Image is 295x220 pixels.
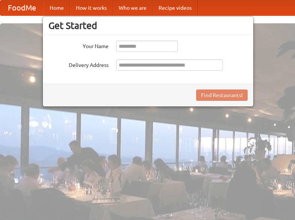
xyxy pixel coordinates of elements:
[48,20,248,31] h3: Get Started
[44,0,70,15] a: Home
[153,0,198,15] a: Recipe videos
[48,41,109,50] label: Your Name
[0,0,44,15] a: FoodMe
[113,0,153,15] a: Who we are
[196,90,248,101] button: Find Restaurants!
[48,59,109,69] label: Delivery Address
[70,0,113,15] a: How it works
